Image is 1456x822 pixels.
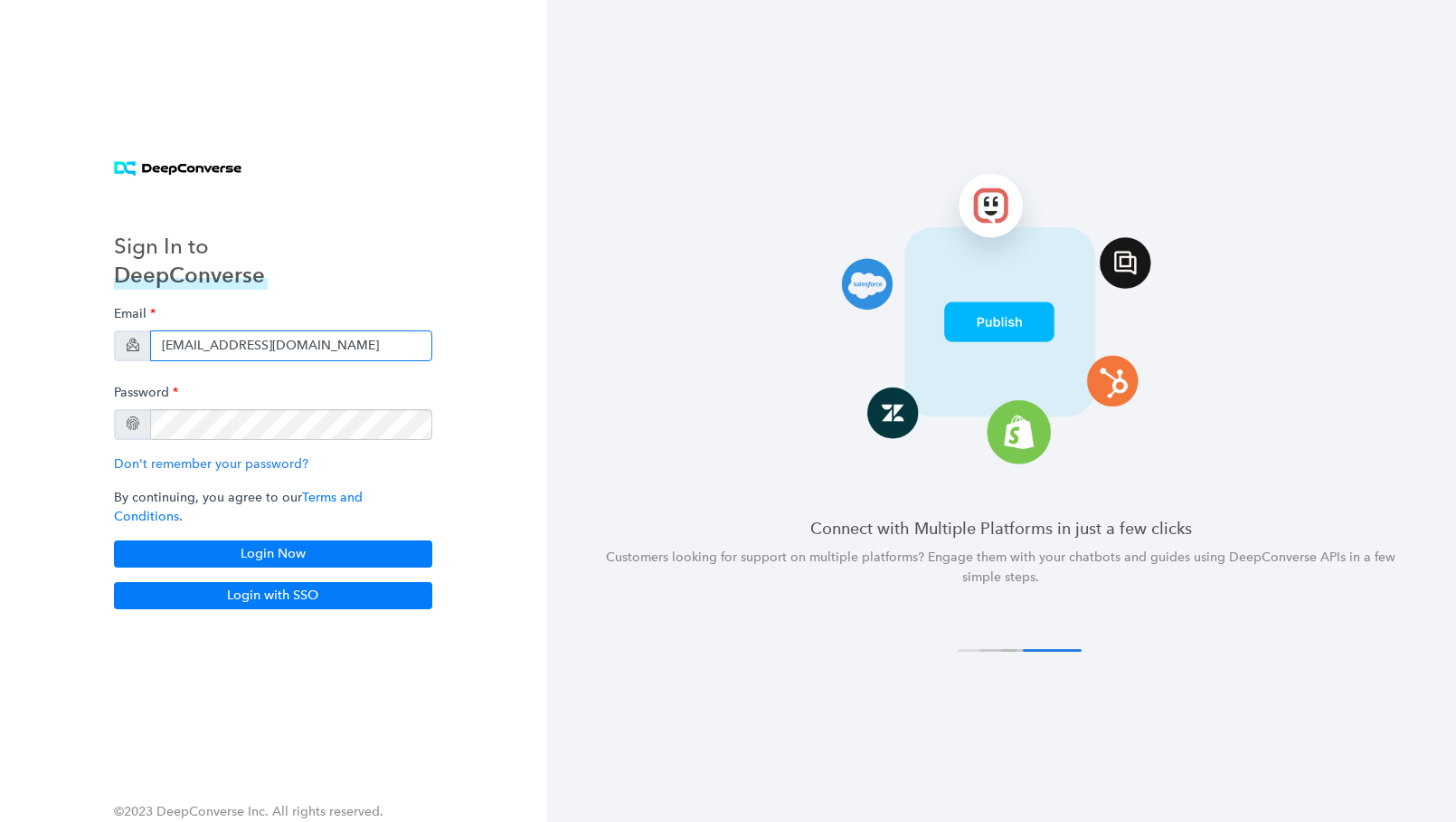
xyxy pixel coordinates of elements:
h3: Sign In to [114,232,268,261]
label: Email [114,297,156,330]
button: 2 [979,649,1038,652]
button: 1 [958,649,1016,652]
label: Password [114,376,178,409]
img: horizontal logo [114,161,241,177]
button: 4 [1023,649,1082,652]
h3: DeepConverse [114,261,268,290]
p: By continuing, you agree to our . [114,488,432,526]
button: 3 [1001,649,1060,652]
button: Login with SSO [114,582,432,609]
a: Don't remember your password? [114,456,308,472]
button: Login Now [114,540,432,568]
a: Terms and Conditions [114,490,363,524]
img: carousel 4 [773,159,1228,473]
span: Customers looking for support on multiple platforms? Engage them with your chatbots and guides us... [606,550,1395,585]
span: ©2023 DeepConverse Inc. All rights reserved. [114,804,383,819]
h4: Connect with Multiple Platforms in just a few clicks [590,517,1413,540]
